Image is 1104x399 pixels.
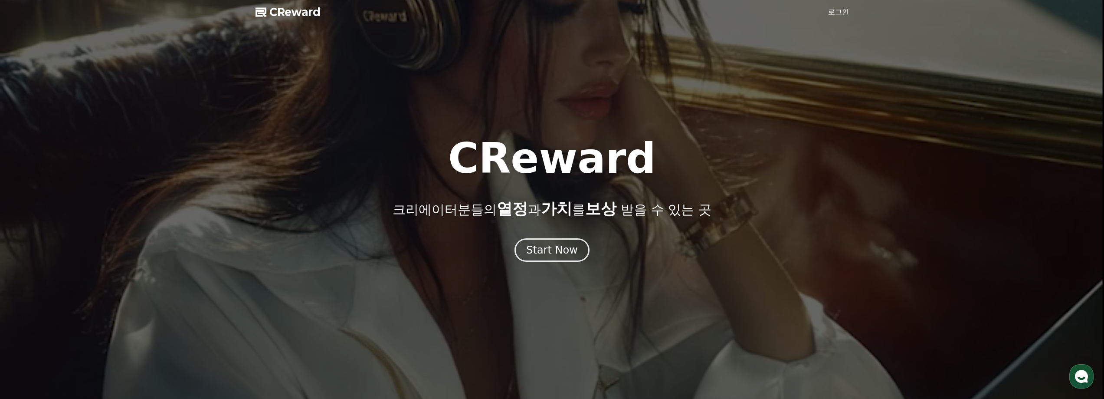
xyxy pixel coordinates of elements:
[497,200,528,218] span: 열정
[541,200,572,218] span: 가치
[448,138,656,179] h1: CReward
[514,238,590,262] button: Start Now
[393,200,711,218] p: 크리에이터분들의 과 를 받을 수 있는 곳
[828,7,849,17] a: 로그인
[256,5,321,19] a: CReward
[514,247,590,255] a: Start Now
[526,243,578,257] div: Start Now
[269,5,321,19] span: CReward
[585,200,616,218] span: 보상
